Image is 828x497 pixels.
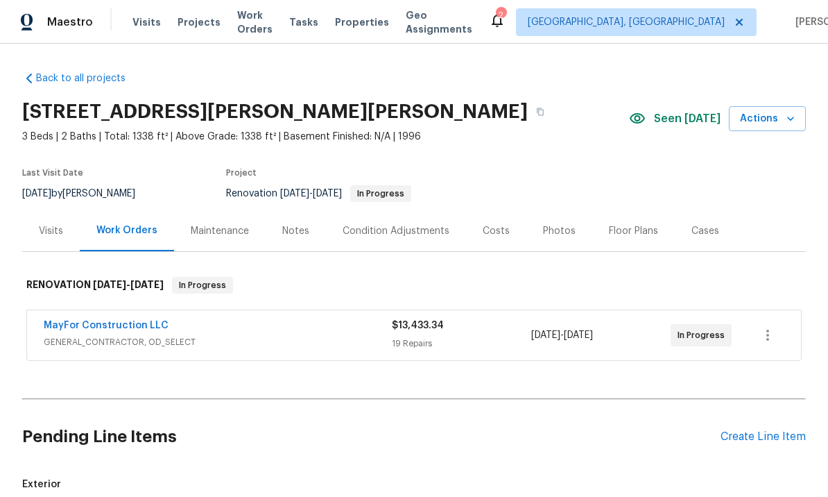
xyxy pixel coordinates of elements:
div: Floor Plans [609,224,658,238]
span: [DATE] [531,330,560,340]
span: Tasks [289,17,318,27]
a: Back to all projects [22,71,155,85]
span: In Progress [173,278,232,292]
span: [DATE] [564,330,593,340]
span: Actions [740,110,795,128]
span: [DATE] [93,280,126,289]
span: Renovation [226,189,411,199]
div: Condition Adjustments [343,224,449,238]
span: [DATE] [130,280,164,289]
span: Project [226,169,257,177]
span: [GEOGRAPHIC_DATA], [GEOGRAPHIC_DATA] [528,15,725,29]
span: - [280,189,342,199]
span: GENERAL_CONTRACTOR, OD_SELECT [44,335,392,349]
span: Projects [178,15,221,29]
div: Notes [282,224,309,238]
span: In Progress [678,328,730,342]
span: 3 Beds | 2 Baths | Total: 1338 ft² | Above Grade: 1338 ft² | Basement Finished: N/A | 1996 [22,130,629,144]
span: Seen [DATE] [654,112,721,126]
div: Cases [691,224,719,238]
span: - [531,328,593,342]
span: - [93,280,164,289]
span: Last Visit Date [22,169,83,177]
h2: Pending Line Items [22,405,721,469]
button: Actions [729,106,806,132]
span: In Progress [352,189,410,198]
div: Maintenance [191,224,249,238]
div: Visits [39,224,63,238]
span: [DATE] [22,189,51,199]
span: [DATE] [313,189,342,199]
div: Costs [483,224,510,238]
div: 2 [496,8,506,22]
span: $13,433.34 [392,321,444,330]
span: Exterior [22,478,806,491]
div: Create Line Item [721,430,806,444]
span: Geo Assignments [406,8,472,36]
span: [DATE] [280,189,309,199]
span: Properties [335,15,389,29]
a: MayFor Construction LLC [44,321,169,330]
h2: [STREET_ADDRESS][PERSON_NAME][PERSON_NAME] [22,105,528,119]
button: Copy Address [528,99,553,124]
div: by [PERSON_NAME] [22,185,152,202]
div: Work Orders [96,224,157,237]
span: Maestro [47,15,93,29]
span: Visits [132,15,161,29]
div: 19 Repairs [392,337,531,351]
div: RENOVATION [DATE]-[DATE]In Progress [22,263,806,308]
h6: RENOVATION [26,277,164,294]
div: Photos [543,224,576,238]
span: Work Orders [237,8,273,36]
